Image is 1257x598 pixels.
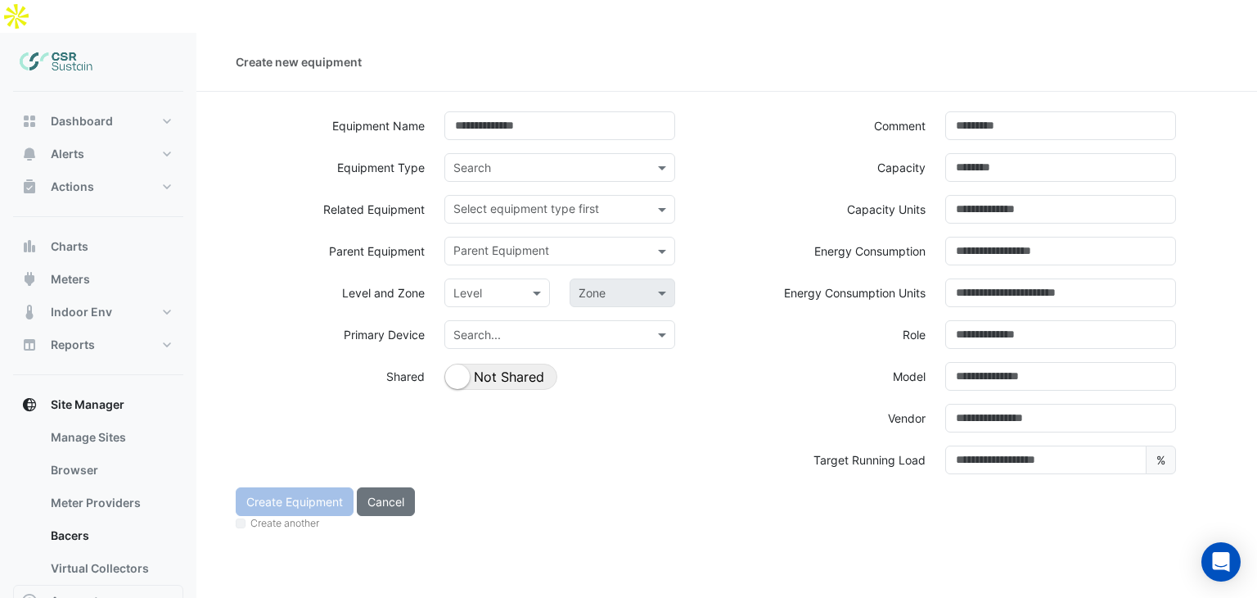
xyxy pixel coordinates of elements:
button: Indoor Env [13,296,183,328]
span: Charts [51,238,88,255]
button: Charts [13,230,183,263]
label: Parent Equipment [329,237,425,265]
label: Target Running Load [813,446,926,474]
span: Dashboard [51,113,113,129]
label: Energy Consumption [814,237,926,265]
label: Model [893,362,926,391]
button: Cancel [357,487,415,516]
button: Dashboard [13,105,183,138]
span: Indoor Env [51,304,112,320]
a: Browser [38,454,183,487]
a: Manage Sites [38,421,183,454]
label: Vendor [888,404,926,433]
div: Parent Equipment [451,242,549,263]
app-icon: Actions [21,179,38,195]
label: Create another [250,516,319,531]
label: Energy Consumption Units [784,279,926,307]
a: Meter Providers [38,487,183,519]
img: Company Logo [20,46,93,79]
div: Create new equipment [236,53,362,70]
button: Meters [13,263,183,296]
app-icon: Indoor Env [21,304,38,320]
label: Related Equipment [323,195,425,224]
label: Primary Device [344,320,425,349]
span: Alerts [51,146,84,162]
span: Site Manager [51,396,124,413]
app-icon: Dashboard [21,113,38,129]
button: Alerts [13,138,183,170]
button: Actions [13,170,183,203]
label: Shared [386,362,425,391]
app-icon: Charts [21,238,38,255]
div: Please select Level first [560,279,685,307]
div: Select equipment type first [451,200,599,221]
app-icon: Site Manager [21,396,38,413]
button: Reports [13,328,183,361]
span: % [1146,446,1176,474]
app-ace-select: Select equipment type [444,153,675,182]
app-icon: Reports [21,337,38,353]
a: Virtual Collectors [38,552,183,585]
span: Reports [51,337,95,353]
label: Comment [874,111,926,140]
span: Actions [51,179,94,195]
label: Level and Zone [342,279,425,307]
label: Equipment Type [337,153,425,182]
button: Site Manager [13,388,183,421]
label: Equipment Name [332,111,425,140]
app-icon: Alerts [21,146,38,162]
div: Open Intercom Messenger [1201,542,1241,582]
app-icon: Meters [21,271,38,288]
label: Capacity [877,153,926,182]
span: Meters [51,271,90,288]
a: Bacers [38,519,183,552]
label: Role [903,320,926,349]
label: Capacity Units [847,195,926,224]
